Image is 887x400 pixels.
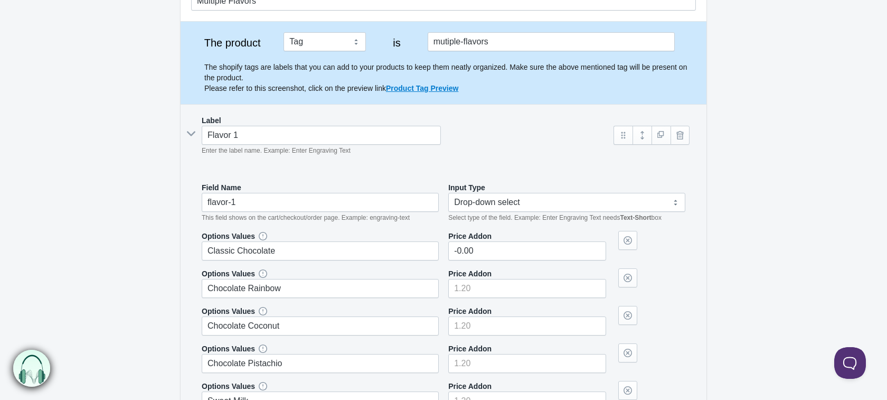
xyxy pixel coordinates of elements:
[448,279,606,298] input: 1.20
[202,268,255,279] label: Options Values
[448,306,492,317] label: Price Addon
[448,317,606,336] input: 1.20
[448,343,492,354] label: Price Addon
[448,241,606,261] input: 1.20
[448,381,492,392] label: Price Addon
[14,350,51,387] img: bxm.png
[191,38,273,48] label: The product
[202,381,255,392] label: Options Values
[202,115,221,126] label: Label
[620,214,651,221] b: Text-Short
[386,84,458,92] a: Product Tag Preview
[448,214,662,221] em: Select type of the field. Example: Enter Engraving Text needs box
[448,231,492,241] label: Price Addon
[202,343,255,354] label: Options Values
[448,268,492,279] label: Price Addon
[202,182,241,193] label: Field Name
[204,62,696,94] p: The shopify tags are labels that you can add to your products to keep them neatly organized. Make...
[448,182,485,193] label: Input Type
[202,231,255,241] label: Options Values
[448,354,606,373] input: 1.20
[834,347,866,379] iframe: Toggle Customer Support
[202,147,351,154] em: Enter the label name. Example: Enter Engraving Text
[376,38,418,48] label: is
[202,214,410,221] em: This field shows on the cart/checkout/order page. Example: engraving-text
[202,306,255,317] label: Options Values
